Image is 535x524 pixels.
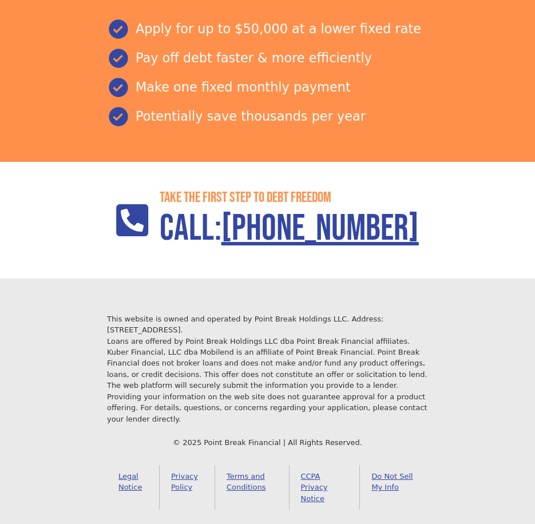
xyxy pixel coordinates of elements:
a: CCPA Privacy Notice [290,465,360,510]
div: Apply for up to $50,000 at a lower fixed rate [107,18,428,41]
h2: Take the First step to debt freedom [160,189,419,207]
div: This website is owned and operated by Point Break Holdings LLC. Address: [STREET_ADDRESS]. Loans ... [107,313,428,424]
div: Make one fixed monthly payment [107,76,428,99]
h1: Call: [160,207,419,251]
div: Potentially save thousands per year [107,105,428,128]
a: [PHONE_NUMBER] [221,207,419,251]
a: Privacy Policy [160,465,215,510]
a: Do Not Sell My Info [360,465,428,510]
div: © 2025 Point Break Financial | All Rights Reserved. [107,437,428,448]
div: Pay off debt faster & more efficiently [107,47,428,70]
a: Terms and Conditions [215,465,289,510]
a: Legal Notice [107,465,160,510]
